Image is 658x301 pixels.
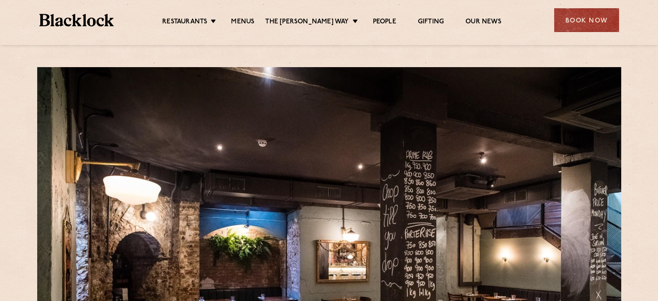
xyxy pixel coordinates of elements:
a: Our News [465,18,501,27]
a: The [PERSON_NAME] Way [265,18,349,27]
div: Book Now [554,8,619,32]
a: People [373,18,396,27]
a: Gifting [418,18,444,27]
img: BL_Textured_Logo-footer-cropped.svg [39,14,114,26]
a: Restaurants [162,18,207,27]
a: Menus [231,18,254,27]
